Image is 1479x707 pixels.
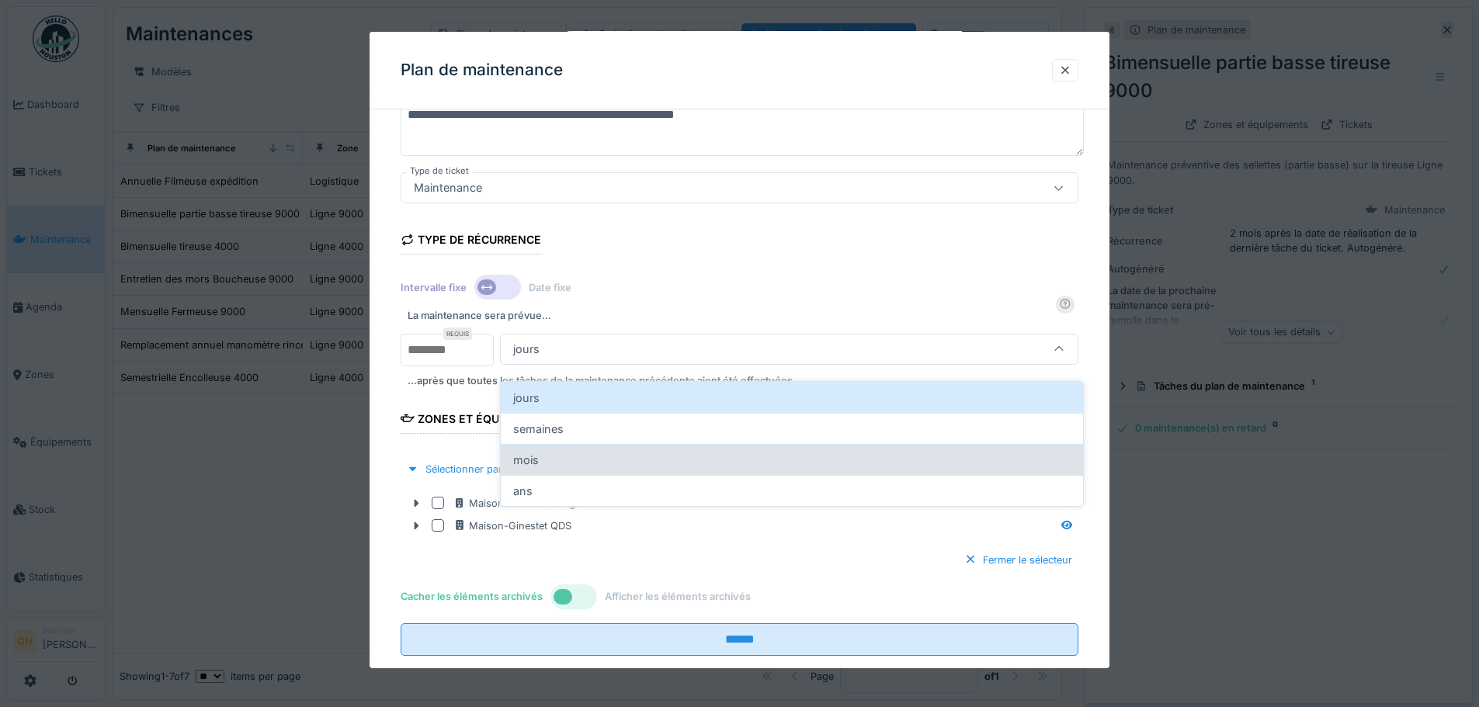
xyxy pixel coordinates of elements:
h3: Plan de maintenance [401,61,563,80]
label: Afficher les éléments archivés [605,589,751,604]
div: Zones et équipements [401,407,556,434]
label: Type de ticket [407,165,472,178]
div: Maintenance [408,179,488,196]
label: Cacher les éléments archivés [401,589,543,604]
label: Intervalle fixe [401,280,467,295]
div: Fermer le sélecteur [958,549,1078,570]
div: semaines [501,413,1083,444]
div: jours [501,382,1083,413]
div: Sélectionner parmi les équipements [401,459,599,480]
div: Requis [443,328,472,340]
div: ...après que toutes les tâches de la maintenance précédente aient été effectuées [401,369,1078,392]
label: Date fixe [529,280,571,295]
div: Maison-Ginestet Carignan [453,496,593,511]
div: jours [507,341,546,358]
div: ans [501,475,1083,506]
div: mois [501,444,1083,475]
div: Type de récurrence [401,228,541,255]
div: La maintenance sera prévue… [401,304,1078,327]
div: Maison-Ginestet QDS [453,518,571,533]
